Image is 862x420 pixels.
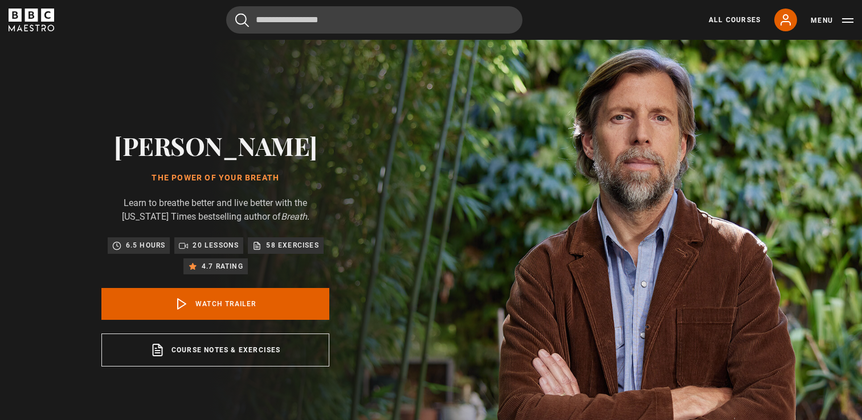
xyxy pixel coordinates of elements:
[202,261,243,272] p: 4.7 rating
[226,6,522,34] input: Search
[266,240,318,251] p: 58 exercises
[101,196,329,224] p: Learn to breathe better and live better with the [US_STATE] Times bestselling author of .
[101,131,329,160] h2: [PERSON_NAME]
[235,13,249,27] button: Submit the search query
[101,174,329,183] h1: The Power of Your Breath
[811,15,853,26] button: Toggle navigation
[193,240,239,251] p: 20 lessons
[709,15,761,25] a: All Courses
[126,240,166,251] p: 6.5 hours
[281,211,307,222] i: Breath
[101,288,329,320] a: Watch Trailer
[101,333,329,367] a: Course notes & exercises
[9,9,54,31] svg: BBC Maestro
